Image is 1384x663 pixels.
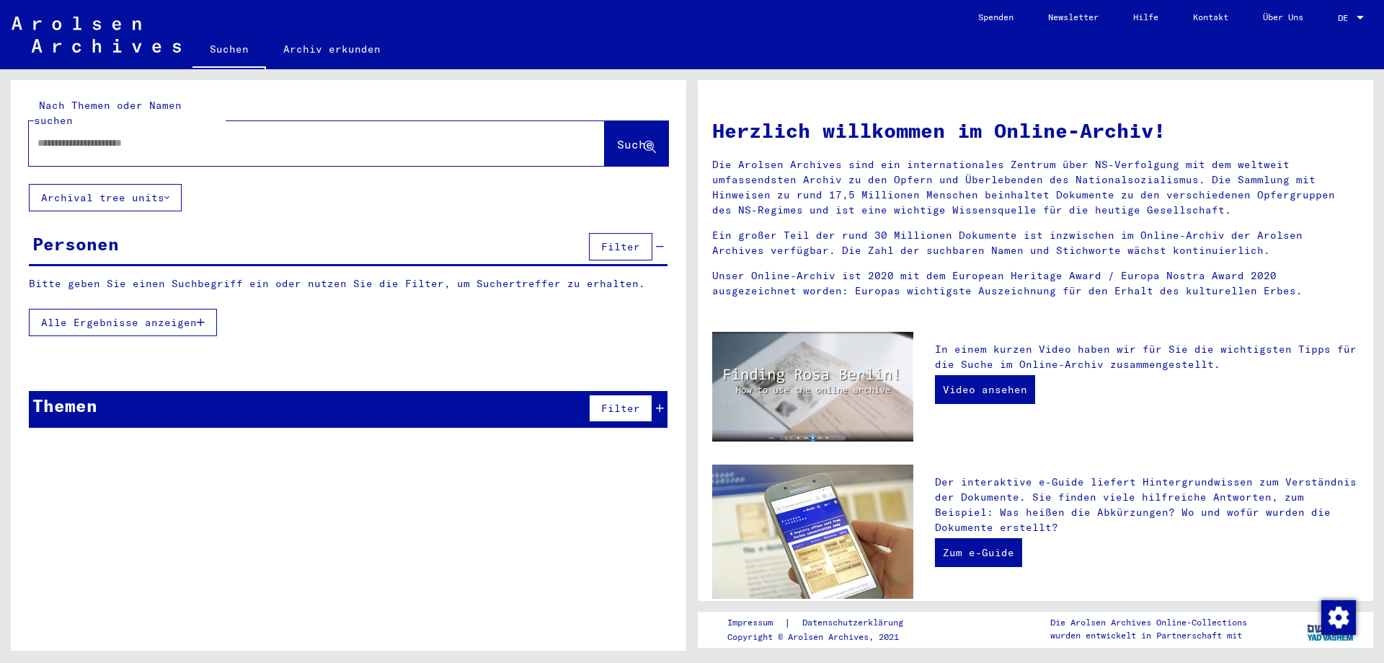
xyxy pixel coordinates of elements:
span: Alle Ergebnisse anzeigen [41,316,197,329]
a: Video ansehen [935,375,1035,404]
p: wurden entwickelt in Partnerschaft mit [1050,629,1247,642]
button: Filter [589,233,652,260]
mat-label: Nach Themen oder Namen suchen [34,99,182,127]
div: Themen [32,392,97,418]
p: Die Arolsen Archives sind ein internationales Zentrum über NS-Verfolgung mit dem weltweit umfasse... [712,157,1359,218]
img: yv_logo.png [1304,611,1358,647]
span: Filter [601,240,640,253]
span: Suche [617,137,653,152]
p: Bitte geben Sie einen Suchbegriff ein oder nutzen Sie die Filter, um Suchertreffer zu erhalten. [29,276,667,291]
img: video.jpg [712,332,913,442]
a: Impressum [727,615,784,631]
button: Alle Ergebnisse anzeigen [29,309,217,336]
button: Filter [589,395,652,422]
img: Arolsen_neg.svg [12,17,181,53]
div: Personen [32,231,119,257]
a: Datenschutzerklärung [791,615,921,631]
h1: Herzlich willkommen im Online-Archiv! [712,115,1359,146]
span: Filter [601,402,640,415]
div: | [727,615,921,631]
a: Zum e-Guide [935,538,1022,567]
img: Change consent [1321,600,1356,635]
p: Die Arolsen Archives Online-Collections [1050,616,1247,629]
img: eguide.jpg [712,465,913,599]
button: Archival tree units [29,184,182,211]
p: Unser Online-Archiv ist 2020 mit dem European Heritage Award / Europa Nostra Award 2020 ausgezeic... [712,268,1359,299]
button: Suche [605,121,668,166]
p: Copyright © Arolsen Archives, 2021 [727,631,921,644]
span: DE [1338,13,1354,23]
p: In einem kurzen Video haben wir für Sie die wichtigsten Tipps für die Suche im Online-Archiv zusa... [935,342,1359,372]
a: Archiv erkunden [266,32,398,66]
a: Suchen [192,32,266,69]
p: Ein großer Teil der rund 30 Millionen Dokumente ist inzwischen im Online-Archiv der Arolsen Archi... [712,228,1359,258]
p: Der interaktive e-Guide liefert Hintergrundwissen zum Verständnis der Dokumente. Sie finden viele... [935,475,1359,535]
